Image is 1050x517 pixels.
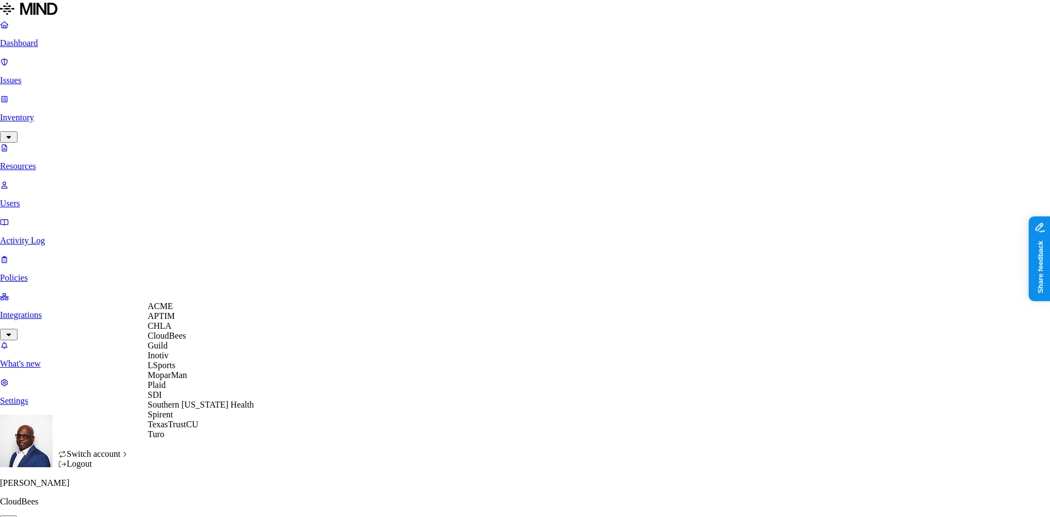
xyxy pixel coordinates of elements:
span: Switch account [67,449,120,458]
span: APTIM [148,311,175,321]
span: LSports [148,361,176,370]
span: Inotiv [148,351,168,360]
div: Logout [58,459,129,469]
span: TexasTrustCU [148,420,199,429]
span: CHLA [148,321,172,330]
span: Spirent [148,410,173,419]
span: CloudBees [148,331,186,340]
span: Guild [148,341,167,350]
span: Plaid [148,380,166,390]
span: ACME [148,301,173,311]
span: SDI [148,390,162,399]
span: MoparMan [148,370,187,380]
span: Southern [US_STATE] Health [148,400,254,409]
span: Turo [148,429,165,439]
